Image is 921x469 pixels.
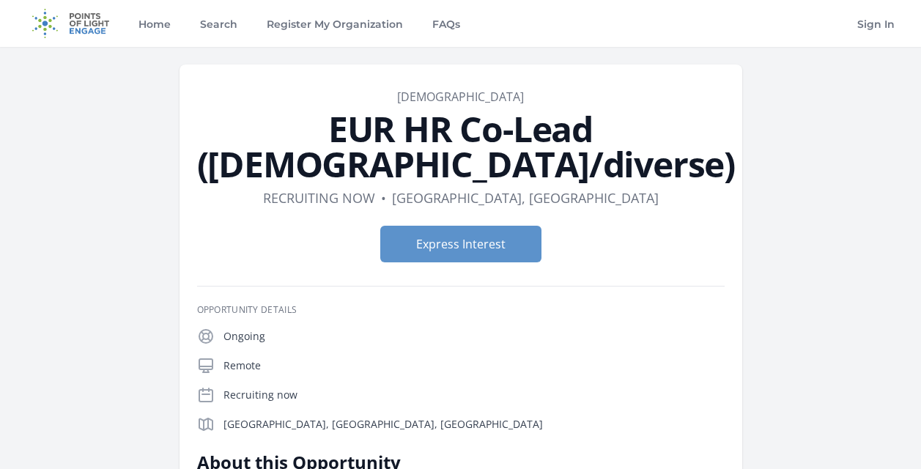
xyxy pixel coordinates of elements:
[380,226,541,262] button: Express Interest
[397,89,524,105] a: [DEMOGRAPHIC_DATA]
[223,388,725,402] p: Recruiting now
[197,304,725,316] h3: Opportunity Details
[223,358,725,373] p: Remote
[223,329,725,344] p: Ongoing
[392,188,659,208] dd: [GEOGRAPHIC_DATA], [GEOGRAPHIC_DATA]
[263,188,375,208] dd: Recruiting now
[197,111,725,182] h1: EUR HR Co-Lead ([DEMOGRAPHIC_DATA]/diverse)
[381,188,386,208] div: •
[223,417,725,432] p: [GEOGRAPHIC_DATA], [GEOGRAPHIC_DATA], [GEOGRAPHIC_DATA]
